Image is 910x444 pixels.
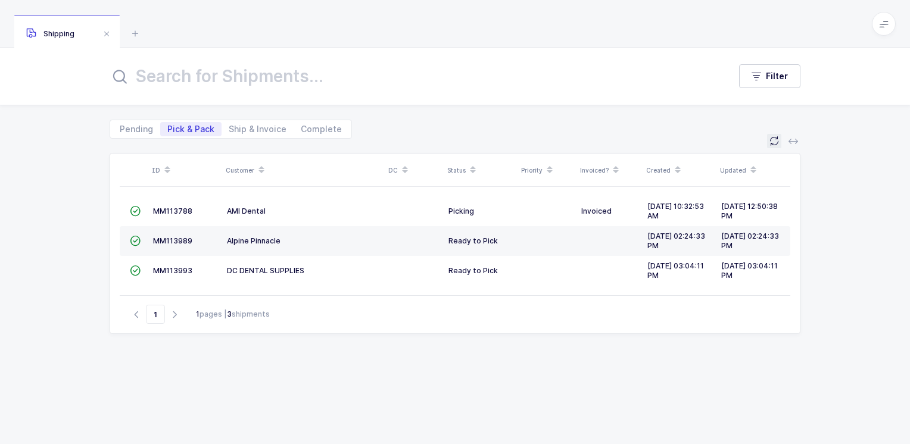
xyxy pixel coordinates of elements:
div: Invoiced? [580,160,639,180]
input: Search for Shipments... [110,62,715,90]
span: Pick & Pack [167,125,214,133]
span: Go to [146,305,165,324]
span: Ship & Invoice [229,125,286,133]
span: Pending [120,125,153,133]
span:  [130,207,141,215]
span: MM113989 [153,236,192,245]
span: Shipping [26,29,74,38]
span: [DATE] 03:04:11 PM [647,261,704,280]
div: Invoiced [581,207,638,216]
span: AMI Dental [227,207,266,215]
b: 3 [227,309,232,318]
span: Picking [448,207,474,215]
span: Ready to Pick [448,266,498,275]
div: DC [388,160,440,180]
span: [DATE] 12:50:38 PM [721,202,778,220]
div: ID [152,160,219,180]
div: Customer [226,160,381,180]
span: Complete [301,125,342,133]
span: [DATE] 02:24:33 PM [721,232,779,250]
button: Filter [739,64,800,88]
div: Updated [720,160,787,180]
span: [DATE] 02:24:33 PM [647,232,705,250]
span: DC DENTAL SUPPLIES [227,266,304,275]
b: 1 [196,309,200,318]
span: [DATE] 03:04:11 PM [721,261,778,280]
div: Created [646,160,713,180]
span:  [130,236,141,245]
div: pages | shipments [196,309,270,320]
span: MM113993 [153,266,192,275]
span: MM113788 [153,207,192,215]
div: Status [447,160,514,180]
span: [DATE] 10:32:53 AM [647,202,704,220]
span: Filter [766,70,788,82]
span:  [130,266,141,275]
span: Ready to Pick [448,236,498,245]
div: Priority [521,160,573,180]
span: Alpine Pinnacle [227,236,281,245]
